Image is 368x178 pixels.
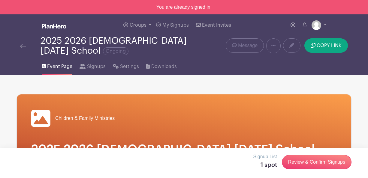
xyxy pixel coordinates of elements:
a: Downloads [146,56,176,75]
a: My Signups [154,14,191,36]
img: back-arrow-29a5d9b10d5bd6ae65dc969a981735edf675c4d7a1fe02e03b50dbd4ba3cdb55.svg [20,44,26,48]
button: COPY LINK [304,38,348,53]
span: Groups [130,23,146,28]
img: default-ce2991bfa6775e67f084385cd625a349d9dcbb7a52a09fb2fda1e96e2d18dcdb.png [312,20,321,30]
span: Settings [120,63,139,70]
span: Ongoing [103,47,128,55]
img: logo_white-6c42ec7e38ccf1d336a20a19083b03d10ae64f83f12c07503d8b9e83406b4c7d.svg [42,24,66,28]
span: Children & Family Ministries [55,115,115,122]
span: COPY LINK [317,43,342,48]
span: My Signups [162,23,189,28]
a: Review & Confirm Signups [282,155,351,169]
h5: 1 spot [253,162,277,169]
div: 2025 2026 [DEMOGRAPHIC_DATA] [DATE] School [41,36,204,56]
h1: 2025 2026 [DEMOGRAPHIC_DATA] [DATE] School [31,142,337,157]
span: Event Page [47,63,72,70]
a: Groups [121,14,154,36]
a: Signups [80,56,105,75]
a: Event Page [42,56,72,75]
span: Message [238,42,258,49]
span: Downloads [151,63,177,70]
a: Message [226,38,264,53]
a: Settings [113,56,139,75]
span: Event Invites [202,23,231,28]
p: Signup List [253,153,277,160]
a: Event Invites [194,14,234,36]
span: Signups [87,63,106,70]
